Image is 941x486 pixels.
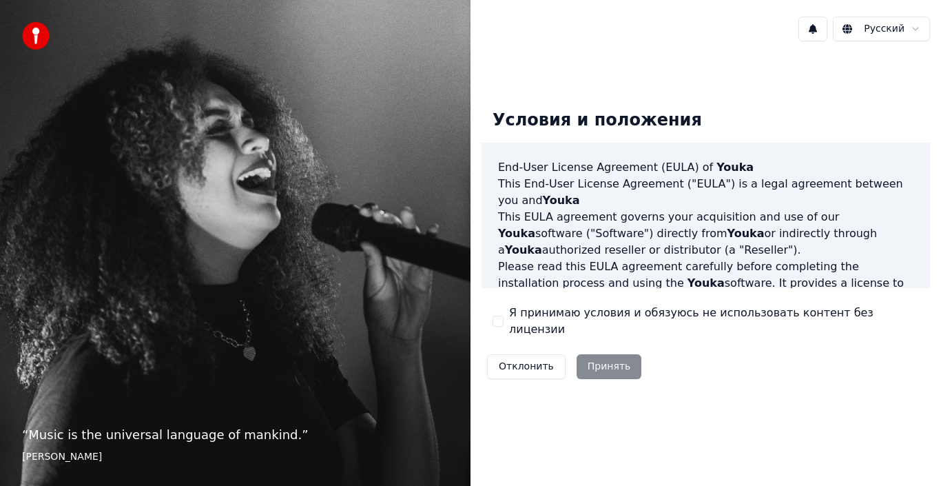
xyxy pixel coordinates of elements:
[505,243,542,256] span: Youka
[22,425,448,445] p: “ Music is the universal language of mankind. ”
[543,194,580,207] span: Youka
[22,450,448,464] footer: [PERSON_NAME]
[22,22,50,50] img: youka
[498,227,535,240] span: Youka
[498,159,913,176] h3: End-User License Agreement (EULA) of
[498,209,913,259] p: This EULA agreement governs your acquisition and use of our software ("Software") directly from o...
[482,99,713,143] div: Условия и положения
[687,276,725,290] span: Youka
[509,305,919,338] label: Я принимаю условия и обязуюсь не использовать контент без лицензии
[716,161,754,174] span: Youka
[487,354,566,379] button: Отклонить
[727,227,765,240] span: Youka
[498,176,913,209] p: This End-User License Agreement ("EULA") is a legal agreement between you and
[498,259,913,325] p: Please read this EULA agreement carefully before completing the installation process and using th...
